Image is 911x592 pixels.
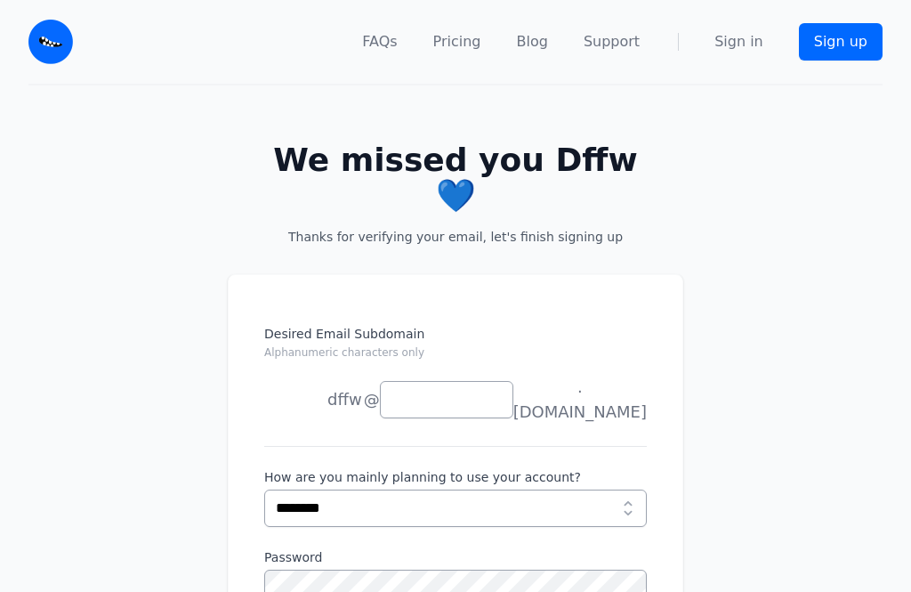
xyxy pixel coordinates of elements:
label: Desired Email Subdomain [264,325,647,371]
p: Thanks for verifying your email, let's finish signing up [256,228,655,246]
a: Support [584,31,640,53]
a: Sign in [714,31,763,53]
a: Blog [517,31,548,53]
h2: We missed you Dffw 💙 [256,142,655,214]
img: Email Monster [28,20,73,64]
span: .[DOMAIN_NAME] [513,375,647,425]
span: @ [364,387,380,412]
label: How are you mainly planning to use your account? [264,468,647,486]
li: dffw [264,382,362,418]
a: Sign up [799,23,883,61]
small: Alphanumeric characters only [264,346,424,359]
a: Pricing [433,31,481,53]
a: FAQs [362,31,397,53]
label: Password [264,548,647,566]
